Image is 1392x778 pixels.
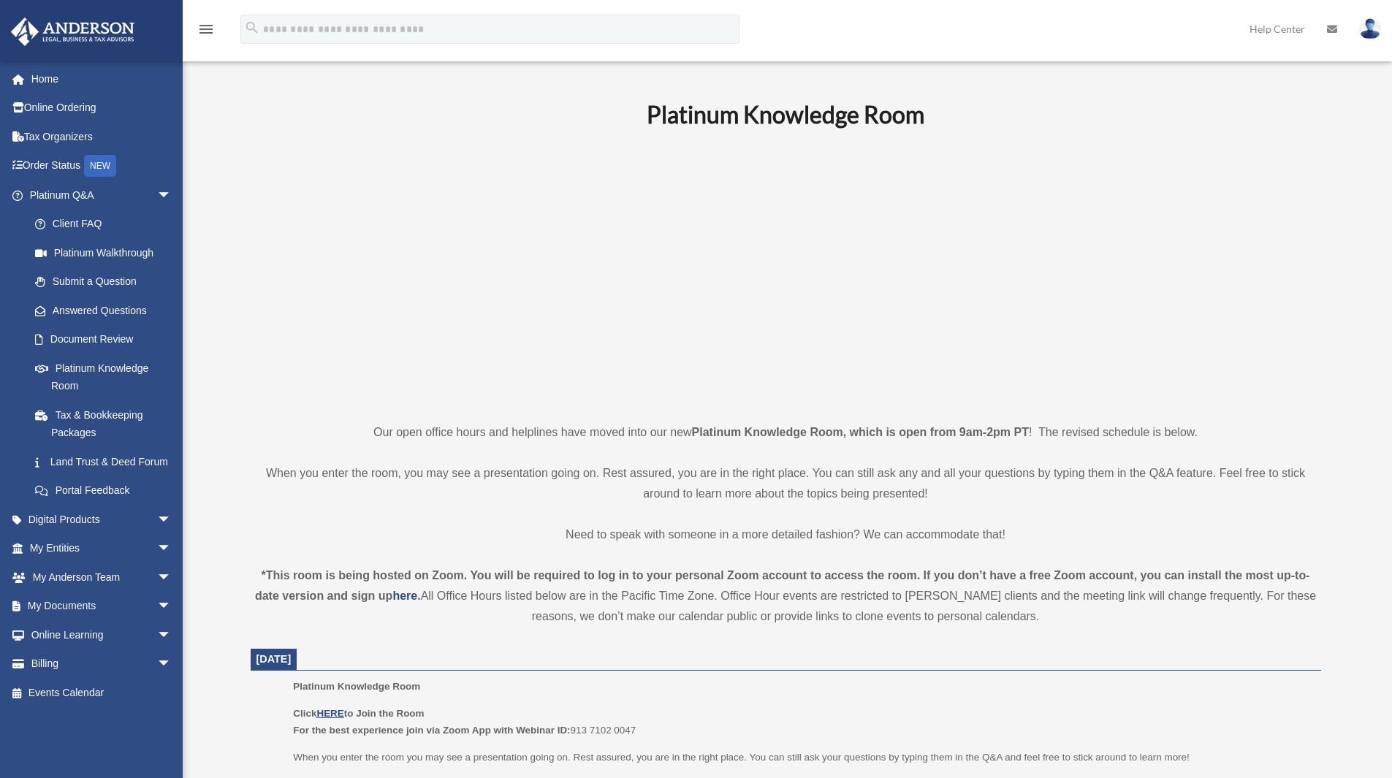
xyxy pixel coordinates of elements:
strong: *This room is being hosted on Zoom. You will be required to log in to your personal Zoom account ... [255,569,1310,602]
span: arrow_drop_down [157,180,186,210]
a: Order StatusNEW [10,151,194,181]
img: User Pic [1359,18,1381,39]
a: Billingarrow_drop_down [10,649,194,679]
a: Online Ordering [10,94,194,123]
a: Submit a Question [20,267,194,297]
a: Document Review [20,325,194,354]
b: For the best experience join via Zoom App with Webinar ID: [293,725,570,736]
a: Events Calendar [10,678,194,707]
a: Client FAQ [20,210,194,239]
span: arrow_drop_down [157,505,186,535]
span: [DATE] [256,653,292,665]
div: All Office Hours listed below are in the Pacific Time Zone. Office Hour events are restricted to ... [251,565,1321,627]
a: Platinum Knowledge Room [20,354,186,400]
strong: . [417,590,420,602]
div: NEW [84,155,116,177]
strong: Platinum Knowledge Room, which is open from 9am-2pm PT [692,426,1029,438]
span: arrow_drop_down [157,534,186,564]
a: Home [10,64,194,94]
a: Tax Organizers [10,122,194,151]
a: Online Learningarrow_drop_down [10,620,194,649]
a: My Documentsarrow_drop_down [10,592,194,621]
span: arrow_drop_down [157,562,186,592]
a: here [392,590,417,602]
a: Platinum Walkthrough [20,238,194,267]
span: Platinum Knowledge Room [293,681,420,692]
p: 913 7102 0047 [293,705,1310,739]
iframe: 231110_Toby_KnowledgeRoom [566,148,1005,395]
a: Answered Questions [20,296,194,325]
a: Tax & Bookkeeping Packages [20,400,194,447]
a: My Entitiesarrow_drop_down [10,534,194,563]
a: My Anderson Teamarrow_drop_down [10,562,194,592]
span: arrow_drop_down [157,620,186,650]
b: Click to Join the Room [293,708,424,719]
img: Anderson Advisors Platinum Portal [7,18,139,46]
i: search [244,20,260,36]
p: Need to speak with someone in a more detailed fashion? We can accommodate that! [251,525,1321,545]
a: HERE [316,708,343,719]
p: When you enter the room, you may see a presentation going on. Rest assured, you are in the right ... [251,463,1321,504]
a: Portal Feedback [20,476,194,506]
a: menu [197,26,215,38]
p: Our open office hours and helplines have moved into our new ! The revised schedule is below. [251,422,1321,443]
b: Platinum Knowledge Room [647,100,924,129]
i: menu [197,20,215,38]
a: Platinum Q&Aarrow_drop_down [10,180,194,210]
a: Land Trust & Deed Forum [20,447,194,476]
span: arrow_drop_down [157,649,186,679]
span: arrow_drop_down [157,592,186,622]
a: Digital Productsarrow_drop_down [10,505,194,534]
